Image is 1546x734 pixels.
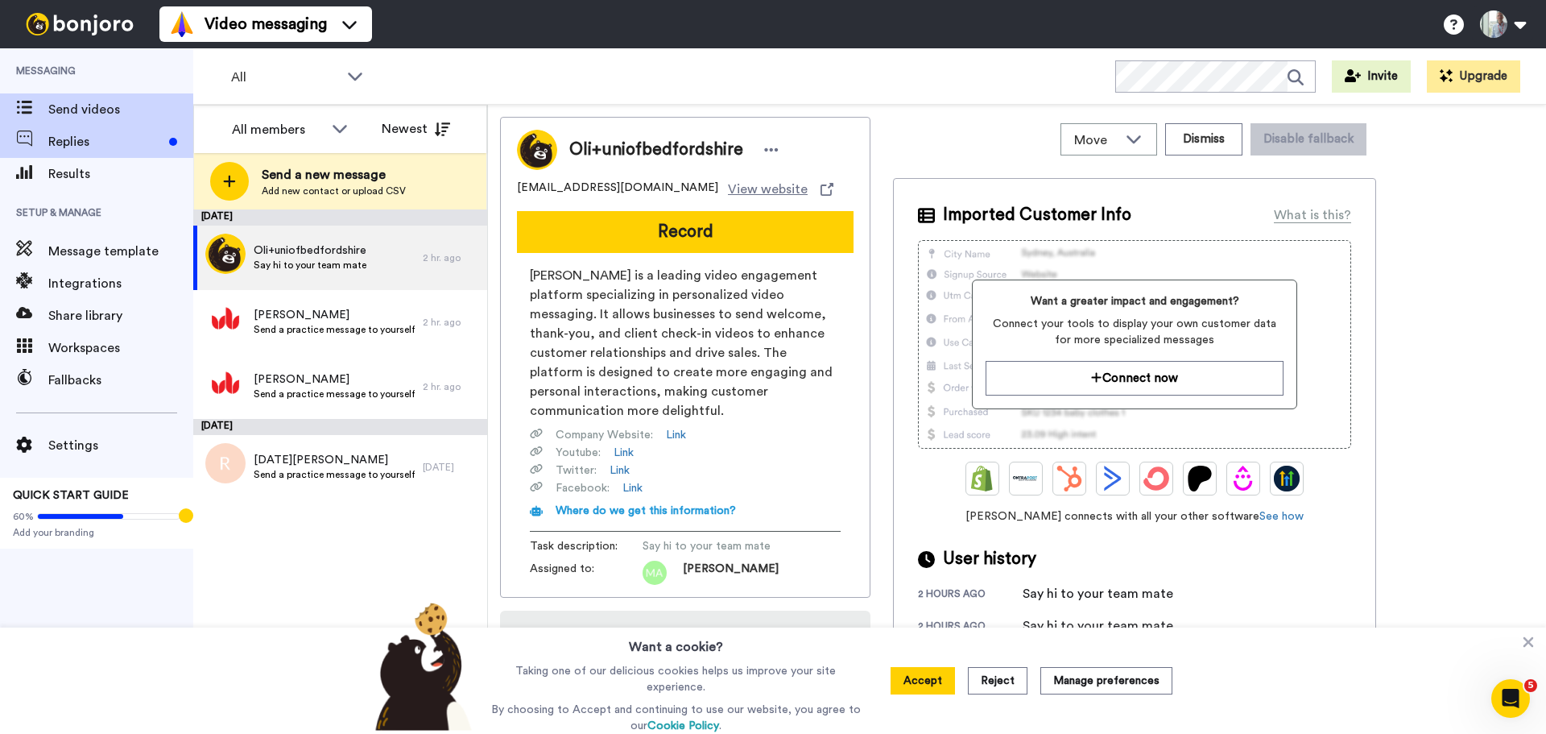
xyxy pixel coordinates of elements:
[48,100,193,119] span: Send videos
[13,490,129,501] span: QUICK START GUIDE
[1023,616,1173,636] div: Say hi to your team mate
[918,620,1023,636] div: 2 hours ago
[262,165,406,185] span: Send a new message
[666,427,686,443] a: Link
[254,388,415,400] span: Send a practice message to yourself
[1524,679,1537,692] span: 5
[254,452,415,468] span: [DATE][PERSON_NAME]
[556,480,610,496] span: Facebook :
[232,120,324,139] div: All members
[423,251,479,264] div: 2 hr. ago
[918,587,1023,603] div: 2 hours ago
[487,702,865,734] p: By choosing to Accept and continuing to use our website, you agree to our .
[193,209,487,226] div: [DATE]
[231,68,339,87] span: All
[614,445,634,461] a: Link
[1259,511,1304,522] a: See how
[1230,466,1256,491] img: Drip
[968,667,1027,695] button: Reject
[622,480,643,496] a: Link
[48,164,193,184] span: Results
[517,211,854,253] button: Record
[647,720,719,732] a: Cookie Policy
[1332,60,1411,93] button: Invite
[13,510,34,523] span: 60%
[530,561,643,585] span: Assigned to:
[1165,123,1242,156] button: Dismiss
[943,547,1036,571] span: User history
[254,307,415,323] span: [PERSON_NAME]
[205,13,327,35] span: Video messaging
[986,361,1283,396] button: Connect now
[19,13,140,35] img: bj-logo-header-white.svg
[1013,466,1039,491] img: Ontraport
[487,663,865,695] p: Taking one of our delicious cookies helps us improve your site experience.
[597,627,854,672] h4: Record from your phone! Try our app [DATE]
[423,316,479,329] div: 2 hr. ago
[423,380,479,393] div: 2 hr. ago
[683,561,779,585] span: [PERSON_NAME]
[643,561,667,585] img: ma.png
[13,526,180,539] span: Add your branding
[48,338,193,358] span: Workspaces
[986,316,1283,348] span: Connect your tools to display your own customer data for more specialized messages
[943,203,1131,227] span: Imported Customer Info
[1491,679,1530,718] iframe: Intercom live chat
[262,185,406,197] span: Add new contact or upload CSV
[370,113,462,145] button: Newest
[556,445,601,461] span: Youtube :
[1056,466,1082,491] img: Hubspot
[1274,466,1300,491] img: GoHighLevel
[556,505,736,516] span: Where do we get this information?
[1100,466,1126,491] img: ActiveCampaign
[517,130,557,170] img: Image of Oli+uniofbedfordshire
[1187,466,1213,491] img: Patreon
[48,242,193,261] span: Message template
[1427,60,1520,93] button: Upgrade
[728,180,808,199] span: View website
[193,419,487,435] div: [DATE]
[169,11,195,37] img: vm-color.svg
[728,180,833,199] a: View website
[48,132,163,151] span: Replies
[361,602,480,731] img: bear-with-cookie.png
[423,461,479,474] div: [DATE]
[891,667,955,695] button: Accept
[48,306,193,326] span: Share library
[629,628,723,657] h3: Want a cookie?
[1023,584,1173,603] div: Say hi to your team mate
[254,468,415,481] span: Send a practice message to yourself
[205,298,246,338] img: 383c6af3-250e-40ba-bccf-1330c28ec5c8.png
[969,466,995,491] img: Shopify
[569,138,743,162] span: Oli+uniofbedfordshire
[517,180,718,199] span: [EMAIL_ADDRESS][DOMAIN_NAME]
[1274,205,1351,225] div: What is this?
[1250,123,1366,156] button: Disable fallback
[530,266,841,421] span: [PERSON_NAME] is a leading video engagement platform specializing in personalized video messaging...
[556,427,653,443] span: Company Website :
[254,371,415,388] span: [PERSON_NAME]
[918,508,1351,525] span: [PERSON_NAME] connects with all your other software
[1040,667,1172,695] button: Manage preferences
[1074,131,1118,150] span: Move
[986,293,1283,309] span: Want a greater impact and engagement?
[254,259,366,272] span: Say hi to your team mate
[556,462,597,479] span: Twitter :
[530,538,643,554] span: Task description :
[1143,466,1169,491] img: ConvertKit
[179,508,193,523] div: Tooltip anchor
[48,371,193,390] span: Fallbacks
[254,243,366,259] span: Oli+uniofbedfordshire
[48,436,193,455] span: Settings
[205,363,246,403] img: b53ab07a-f943-4dc7-8bbe-f44184e4c444.png
[205,234,246,274] img: 54b1a759-011f-45be-bb33-b09e132d62ea.png
[48,274,193,293] span: Integrations
[254,323,415,336] span: Send a practice message to yourself
[643,538,796,554] span: Say hi to your team mate
[205,443,246,483] img: r.png
[610,462,630,479] a: Link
